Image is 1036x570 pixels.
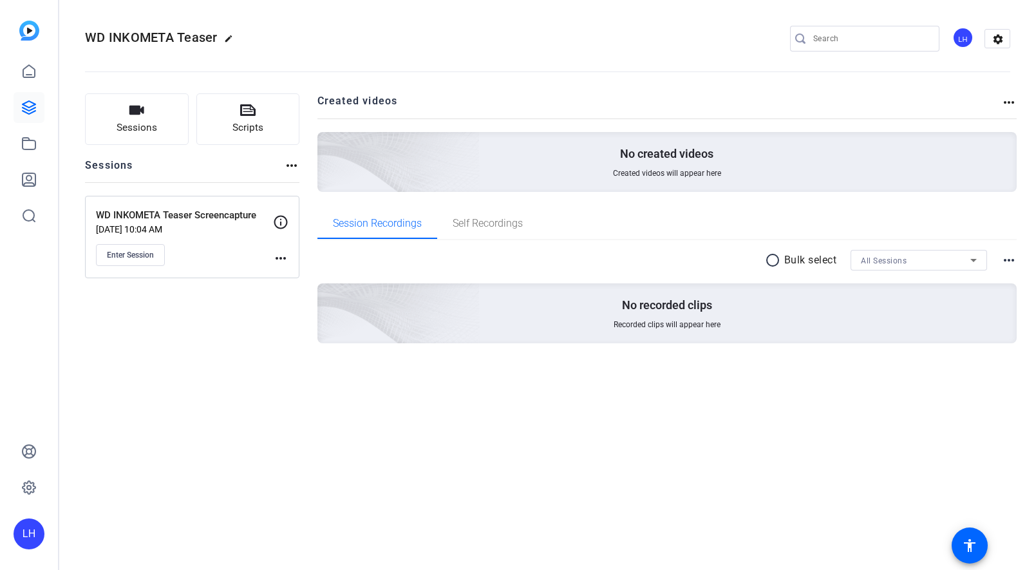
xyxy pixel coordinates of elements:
p: Bulk select [784,252,837,268]
button: Enter Session [96,244,165,266]
button: Sessions [85,93,189,145]
span: Sessions [117,120,157,135]
span: WD INKOMETA Teaser [85,30,218,45]
span: Enter Session [107,250,154,260]
div: LH [14,518,44,549]
h2: Sessions [85,158,133,182]
span: Scripts [232,120,263,135]
div: LH [952,27,974,48]
p: No created videos [620,146,713,162]
input: Search [813,31,929,46]
span: Created videos will appear here [613,168,721,178]
p: [DATE] 10:04 AM [96,224,273,234]
ngx-avatar: Lars Hoeppner [952,27,975,50]
span: All Sessions [861,256,907,265]
p: WD INKOMETA Teaser Screencapture [96,208,273,223]
span: Session Recordings [333,218,422,229]
button: Scripts [196,93,300,145]
img: embarkstudio-empty-session.png [173,156,480,435]
mat-icon: settings [985,30,1011,49]
span: Self Recordings [453,218,523,229]
mat-icon: more_horiz [1001,95,1017,110]
p: No recorded clips [622,298,712,313]
mat-icon: more_horiz [273,251,288,266]
mat-icon: edit [224,34,240,50]
img: blue-gradient.svg [19,21,39,41]
mat-icon: more_horiz [284,158,299,173]
img: Creted videos background [173,5,480,284]
h2: Created videos [317,93,1002,119]
mat-icon: more_horiz [1001,252,1017,268]
span: Recorded clips will appear here [614,319,720,330]
mat-icon: radio_button_unchecked [765,252,784,268]
mat-icon: accessibility [962,538,977,553]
